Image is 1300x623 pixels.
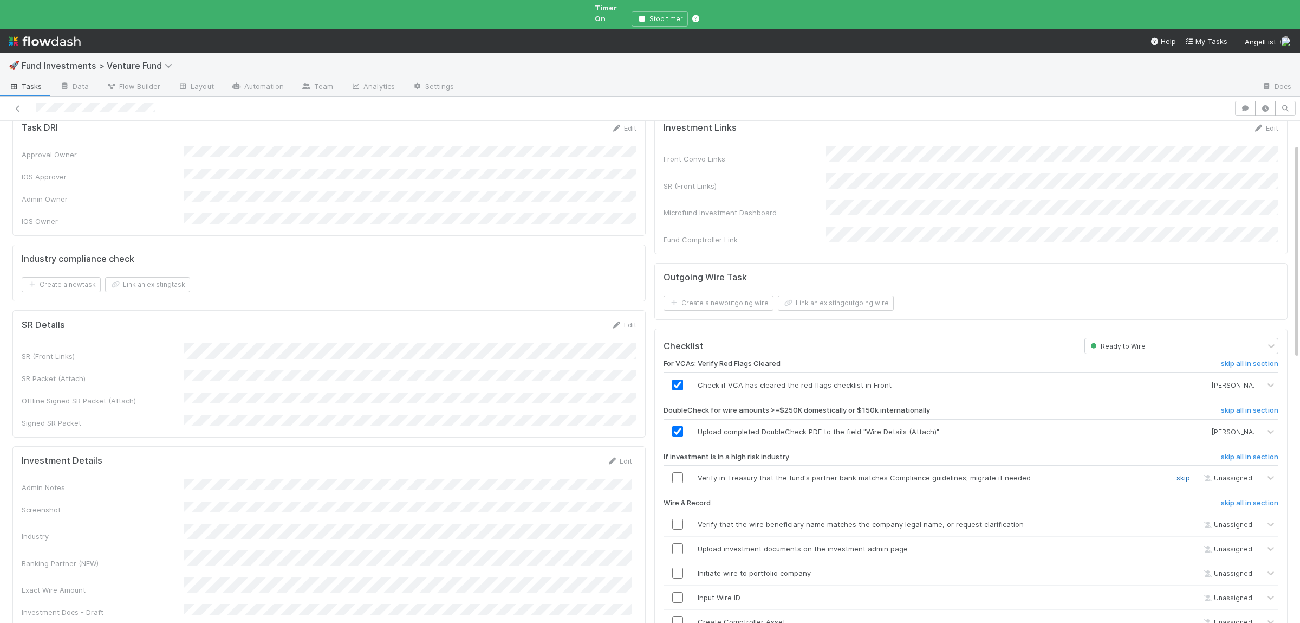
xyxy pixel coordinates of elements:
[51,79,97,96] a: Data
[1221,406,1278,415] h6: skip all in section
[1253,79,1300,96] a: Docs
[1245,37,1276,46] span: AngelList
[1201,521,1252,529] span: Unassigned
[1221,499,1278,512] a: skip all in section
[664,272,747,283] h5: Outgoing Wire Task
[664,234,826,245] div: Fund Comptroller Link
[9,61,19,70] span: 🚀
[1221,453,1278,461] h6: skip all in section
[22,60,178,71] span: Fund Investments > Venture Fund
[106,81,160,92] span: Flow Builder
[698,569,811,577] span: Initiate wire to portfolio company
[22,320,65,331] h5: SR Details
[1221,359,1278,368] h6: skip all in section
[664,181,826,191] div: SR (Front Links)
[664,406,930,415] h6: DoubleCheck for wire amounts >=$250K domestically or $150k internationally
[97,79,169,96] a: Flow Builder
[664,359,781,368] h6: For VCAs: Verify Red Flags Cleared
[1221,453,1278,466] a: skip all in section
[632,11,688,27] button: Stop timer
[698,544,908,553] span: Upload investment documents on the investment admin page
[223,79,292,96] a: Automation
[1253,124,1278,132] a: Edit
[698,593,740,602] span: Input Wire ID
[404,79,463,96] a: Settings
[22,123,58,133] h5: Task DRI
[664,123,737,133] h5: Investment Links
[1201,545,1252,553] span: Unassigned
[1201,381,1210,389] img: avatar_55b415e2-df6a-4422-95b4-4512075a58f2.png
[1201,427,1210,436] img: avatar_55b415e2-df6a-4422-95b4-4512075a58f2.png
[22,149,184,160] div: Approval Owner
[22,418,184,428] div: Signed SR Packet
[1280,36,1291,47] img: avatar_55b415e2-df6a-4422-95b4-4512075a58f2.png
[22,531,184,542] div: Industry
[1212,381,1265,389] span: [PERSON_NAME]
[342,79,404,96] a: Analytics
[664,341,704,352] h5: Checklist
[169,79,223,96] a: Layout
[595,2,627,24] span: Timer On
[22,277,101,292] button: Create a newtask
[22,373,184,384] div: SR Packet (Attach)
[664,296,773,311] button: Create a newoutgoing wire
[664,499,711,508] h6: Wire & Record
[22,395,184,406] div: Offline Signed SR Packet (Attach)
[607,457,632,465] a: Edit
[22,504,184,515] div: Screenshot
[1201,569,1252,577] span: Unassigned
[1212,427,1265,435] span: [PERSON_NAME]
[1185,37,1227,46] span: My Tasks
[292,79,342,96] a: Team
[105,277,190,292] button: Link an existingtask
[778,296,894,311] button: Link an existingoutgoing wire
[698,381,892,389] span: Check if VCA has cleared the red flags checklist in Front
[22,558,184,569] div: Banking Partner (NEW)
[1221,406,1278,419] a: skip all in section
[22,585,184,595] div: Exact Wire Amount
[22,482,184,493] div: Admin Notes
[1201,594,1252,602] span: Unassigned
[22,194,184,204] div: Admin Owner
[1201,474,1252,482] span: Unassigned
[22,171,184,182] div: IOS Approver
[698,520,1024,529] span: Verify that the wire beneficiary name matches the company legal name, or request clarification
[1221,359,1278,372] a: skip all in section
[664,153,826,164] div: Front Convo Links
[1221,499,1278,508] h6: skip all in section
[1088,342,1146,350] span: Ready to Wire
[595,3,617,23] span: Timer On
[9,32,81,50] img: logo-inverted-e16ddd16eac7371096b0.svg
[22,607,184,618] div: Investment Docs - Draft
[22,216,184,227] div: IOS Owner
[698,473,1031,482] span: Verify in Treasury that the fund's partner bank matches Compliance guidelines; migrate if needed
[611,320,636,329] a: Edit
[698,427,939,436] span: Upload completed DoubleCheck PDF to the field "Wire Details (Attach)"
[1176,473,1190,482] a: skip
[611,124,636,132] a: Edit
[22,254,134,265] h5: Industry compliance check
[22,351,184,362] div: SR (Front Links)
[9,81,42,92] span: Tasks
[1185,36,1227,47] a: My Tasks
[664,453,789,461] h6: If investment is in a high risk industry
[22,455,102,466] h5: Investment Details
[1150,36,1176,47] div: Help
[664,207,826,218] div: Microfund Investment Dashboard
